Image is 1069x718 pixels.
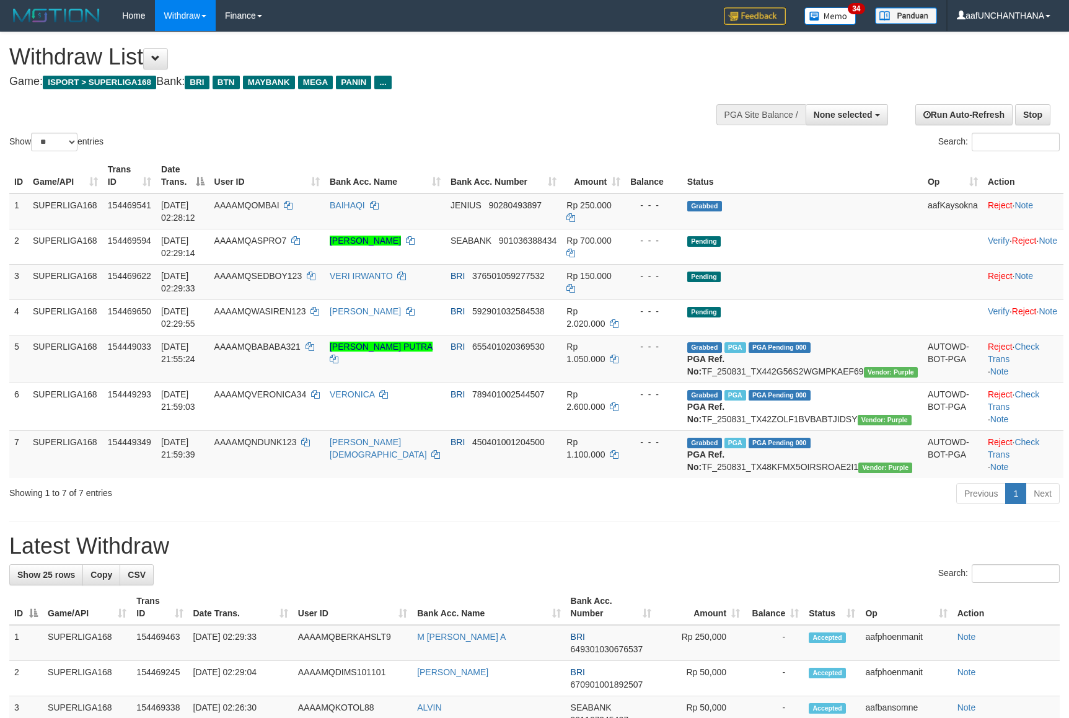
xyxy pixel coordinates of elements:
a: [PERSON_NAME] [417,667,488,677]
th: Bank Acc. Number: activate to sort column ascending [566,590,656,625]
th: Date Trans.: activate to sort column descending [156,158,209,193]
div: - - - [630,388,677,401]
td: 2 [9,229,28,264]
td: AAAAMQDIMS101101 [293,661,412,696]
span: AAAAMQVERONICA34 [214,389,307,399]
div: - - - [630,234,677,247]
span: AAAAMQOMBAI [214,200,279,210]
span: MEGA [298,76,333,89]
a: VERONICA [330,389,374,399]
div: - - - [630,270,677,282]
a: Reject [988,342,1013,352]
span: CSV [128,570,146,580]
a: Note [1014,200,1033,210]
th: Op: activate to sort column ascending [860,590,952,625]
td: SUPERLIGA168 [43,625,131,661]
td: · · [983,335,1063,383]
td: · [983,264,1063,299]
th: Status [682,158,923,193]
span: [DATE] 02:29:33 [161,271,195,293]
img: Button%20Memo.svg [804,7,856,25]
span: Copy 789401002544507 to clipboard [472,389,545,399]
th: User ID: activate to sort column ascending [209,158,325,193]
span: Copy 450401001204500 to clipboard [472,437,545,447]
span: Rp 2.600.000 [566,389,605,412]
a: Verify [988,236,1010,246]
div: - - - [630,305,677,317]
td: AUTOWD-BOT-PGA [923,383,983,430]
span: Copy 592901032584538 to clipboard [472,306,545,316]
input: Search: [972,133,1060,151]
td: SUPERLIGA168 [28,383,103,430]
a: Check Trans [988,389,1039,412]
th: Trans ID: activate to sort column ascending [103,158,156,193]
span: None selected [814,110,873,120]
td: 3 [9,264,28,299]
span: Marked by aafheankoy [724,438,746,448]
td: SUPERLIGA168 [28,299,103,335]
span: BTN [213,76,240,89]
span: Rp 1.050.000 [566,342,605,364]
span: Copy 655401020369530 to clipboard [472,342,545,352]
span: 154469594 [108,236,151,246]
th: User ID: activate to sort column ascending [293,590,412,625]
td: aafphoenmanit [860,661,952,696]
span: SEABANK [571,702,612,712]
div: Showing 1 to 7 of 7 entries [9,482,436,499]
span: AAAAMQWASIREN123 [214,306,306,316]
span: BRI [185,76,209,89]
span: Pending [687,236,721,247]
img: Feedback.jpg [724,7,786,25]
td: · · [983,229,1063,264]
th: Game/API: activate to sort column ascending [28,158,103,193]
span: [DATE] 02:28:12 [161,200,195,223]
td: TF_250831_TX442G56S2WGMPKAEF69 [682,335,923,383]
span: PGA Pending [749,342,811,353]
span: BRI [571,632,585,642]
a: Previous [956,483,1006,504]
td: - [745,661,804,696]
td: SUPERLIGA168 [28,229,103,264]
th: Balance [625,158,682,193]
span: 154449293 [108,389,151,399]
span: SEABANK [451,236,491,246]
span: Vendor URL: https://trx4.1velocity.biz [858,463,912,473]
input: Search: [972,564,1060,583]
span: [DATE] 21:59:39 [161,437,195,459]
span: PANIN [336,76,371,89]
a: Reject [988,389,1013,399]
span: BRI [451,306,465,316]
td: AAAAMQBERKAHSLT9 [293,625,412,661]
th: Op: activate to sort column ascending [923,158,983,193]
a: Note [957,632,976,642]
th: Action [952,590,1060,625]
a: [PERSON_NAME][DEMOGRAPHIC_DATA] [330,437,427,459]
span: Vendor URL: https://trx4.1velocity.biz [858,415,912,425]
span: Copy 376501059277532 to clipboard [472,271,545,281]
span: Show 25 rows [17,570,75,580]
th: Amount: activate to sort column ascending [561,158,625,193]
td: AUTOWD-BOT-PGA [923,335,983,383]
span: Copy 649301030676537 to clipboard [571,644,643,654]
a: Note [990,366,1009,376]
span: [DATE] 02:29:55 [161,306,195,329]
button: None selected [806,104,888,125]
td: 7 [9,430,28,478]
img: MOTION_logo.png [9,6,103,25]
a: Run Auto-Refresh [915,104,1013,125]
span: Grabbed [687,342,722,353]
span: Rp 1.100.000 [566,437,605,459]
span: AAAAMQASPRO7 [214,236,287,246]
a: ALVIN [417,702,441,712]
div: - - - [630,340,677,353]
span: [DATE] 02:29:14 [161,236,195,258]
td: · [983,193,1063,229]
span: BRI [451,342,465,352]
th: Game/API: activate to sort column ascending [43,590,131,625]
td: 2 [9,661,43,696]
span: Pending [687,272,721,282]
a: Show 25 rows [9,564,83,585]
a: Note [1039,236,1057,246]
a: Note [1039,306,1057,316]
a: Reject [988,200,1013,210]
